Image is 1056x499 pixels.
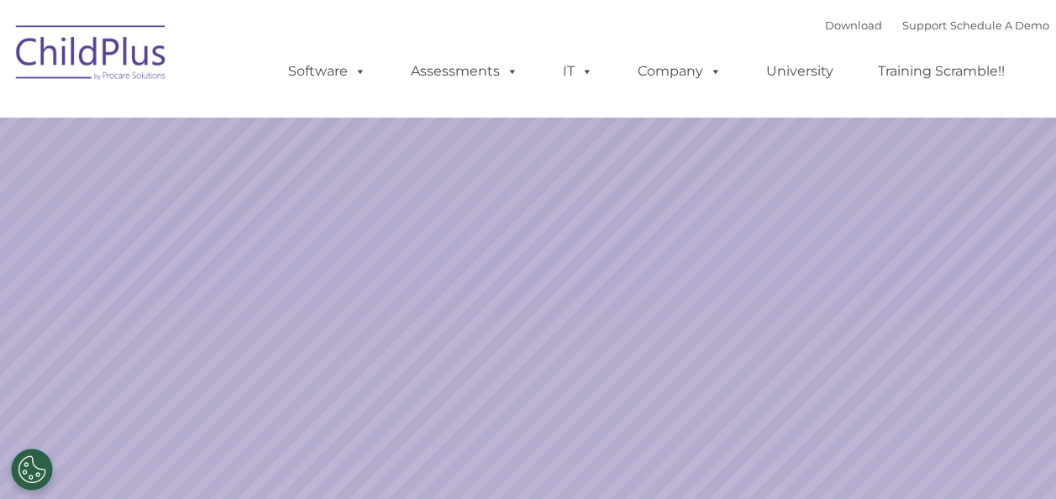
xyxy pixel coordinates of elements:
font: | [825,18,1049,32]
a: Support [902,18,947,32]
a: University [749,55,850,88]
a: Company [621,55,738,88]
a: Training Scramble!! [861,55,1022,88]
a: Assessments [394,55,535,88]
button: Cookies Settings [11,449,53,491]
a: Download [825,18,882,32]
a: Software [271,55,383,88]
img: ChildPlus by Procare Solutions [8,13,176,97]
a: Schedule A Demo [950,18,1049,32]
a: IT [546,55,610,88]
